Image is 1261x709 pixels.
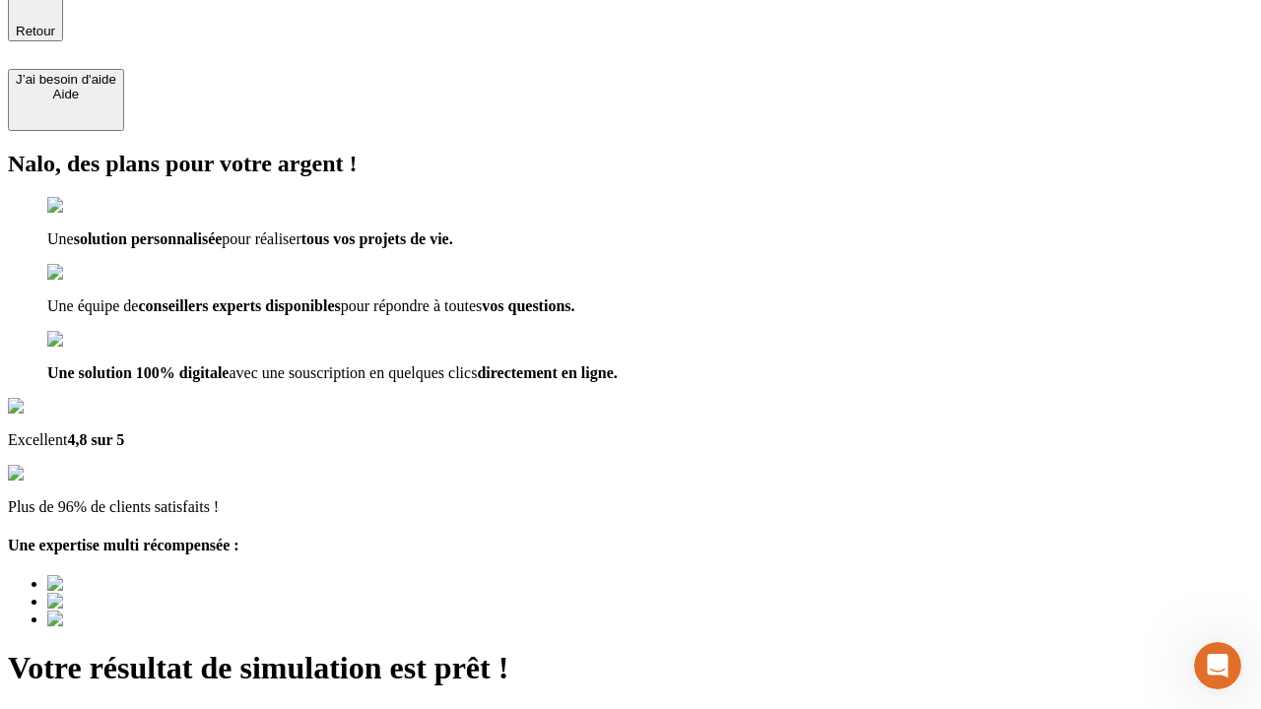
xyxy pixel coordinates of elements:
[8,650,1253,686] h1: Votre résultat de simulation est prêt !
[8,465,105,483] img: reviews stars
[229,364,477,381] span: avec une souscription en quelques clics
[47,230,74,247] span: Une
[47,611,230,628] img: Best savings advice award
[477,364,617,381] span: directement en ligne.
[8,537,1253,554] h4: Une expertise multi récompensée :
[8,69,124,131] button: J’ai besoin d'aideAide
[16,87,116,101] div: Aide
[482,297,574,314] span: vos questions.
[67,431,124,448] span: 4,8 sur 5
[138,297,340,314] span: conseillers experts disponibles
[8,498,1253,516] p: Plus de 96% de clients satisfaits !
[47,331,132,349] img: checkmark
[16,72,116,87] div: J’ai besoin d'aide
[222,230,300,247] span: pour réaliser
[8,398,122,416] img: Google Review
[47,593,230,611] img: Best savings advice award
[47,197,132,215] img: checkmark
[47,364,229,381] span: Une solution 100% digitale
[16,24,55,38] span: Retour
[74,230,223,247] span: solution personnalisée
[47,264,132,282] img: checkmark
[341,297,483,314] span: pour répondre à toutes
[1194,642,1241,689] iframe: Intercom live chat
[8,151,1253,177] h2: Nalo, des plans pour votre argent !
[8,431,67,448] span: Excellent
[301,230,453,247] span: tous vos projets de vie.
[47,575,230,593] img: Best savings advice award
[47,297,138,314] span: Une équipe de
